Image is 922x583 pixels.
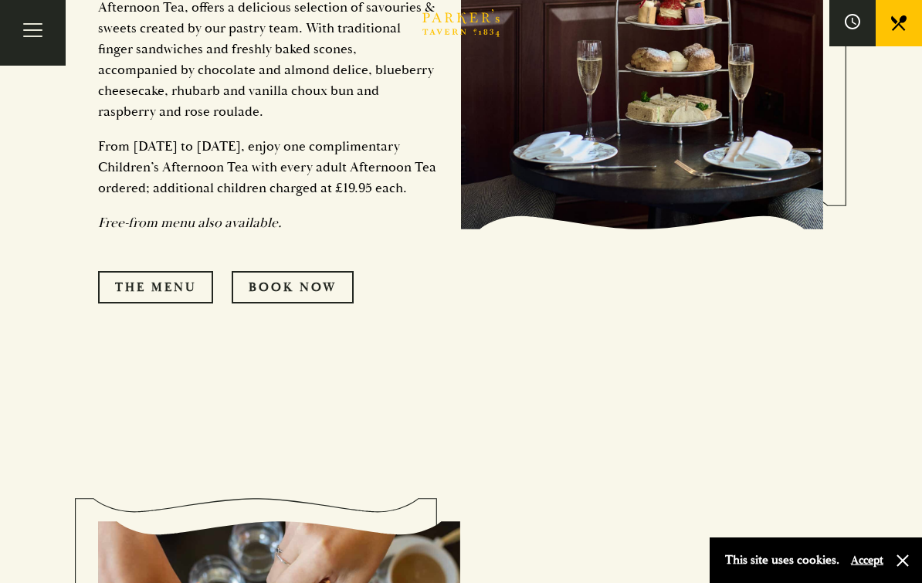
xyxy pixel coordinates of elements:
em: Free-from menu also available. [98,214,282,232]
a: Book Now [232,271,354,303]
button: Accept [851,553,883,568]
button: Close and accept [895,553,910,568]
p: This site uses cookies. [725,549,839,571]
a: The Menu [98,271,213,303]
p: From [DATE] to [DATE], enjoy one complimentary Children’s Afternoon Tea with every adult Afternoo... [98,136,438,198]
